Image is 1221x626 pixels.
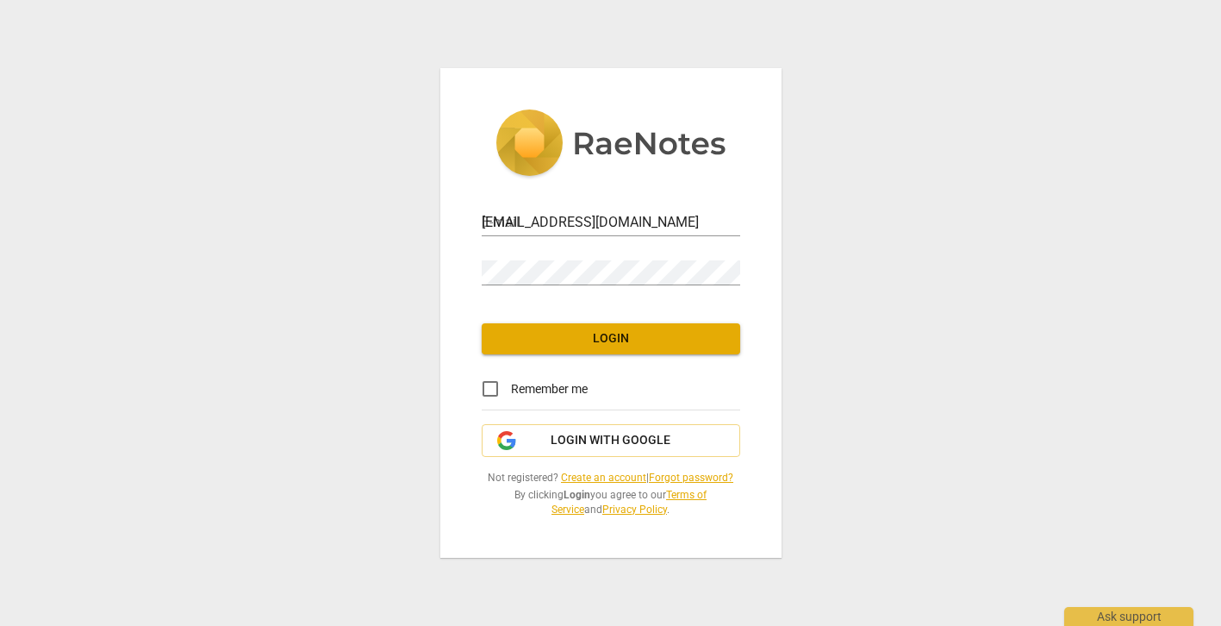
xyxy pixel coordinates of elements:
span: By clicking you agree to our and . [482,488,740,516]
span: Login [495,330,726,347]
div: Ask support [1064,607,1193,626]
span: Remember me [511,380,588,398]
a: Privacy Policy [602,504,667,516]
a: Terms of Service [551,489,707,516]
span: Not registered? | [482,471,740,485]
img: 5ac2273c67554f335776073100b6d88f.svg [495,110,726,180]
a: Create an account [561,472,646,484]
a: Forgot password? [649,472,733,484]
button: Login with Google [482,424,740,457]
button: Login [482,323,740,354]
b: Login [564,489,590,501]
span: Login with Google [551,432,670,449]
